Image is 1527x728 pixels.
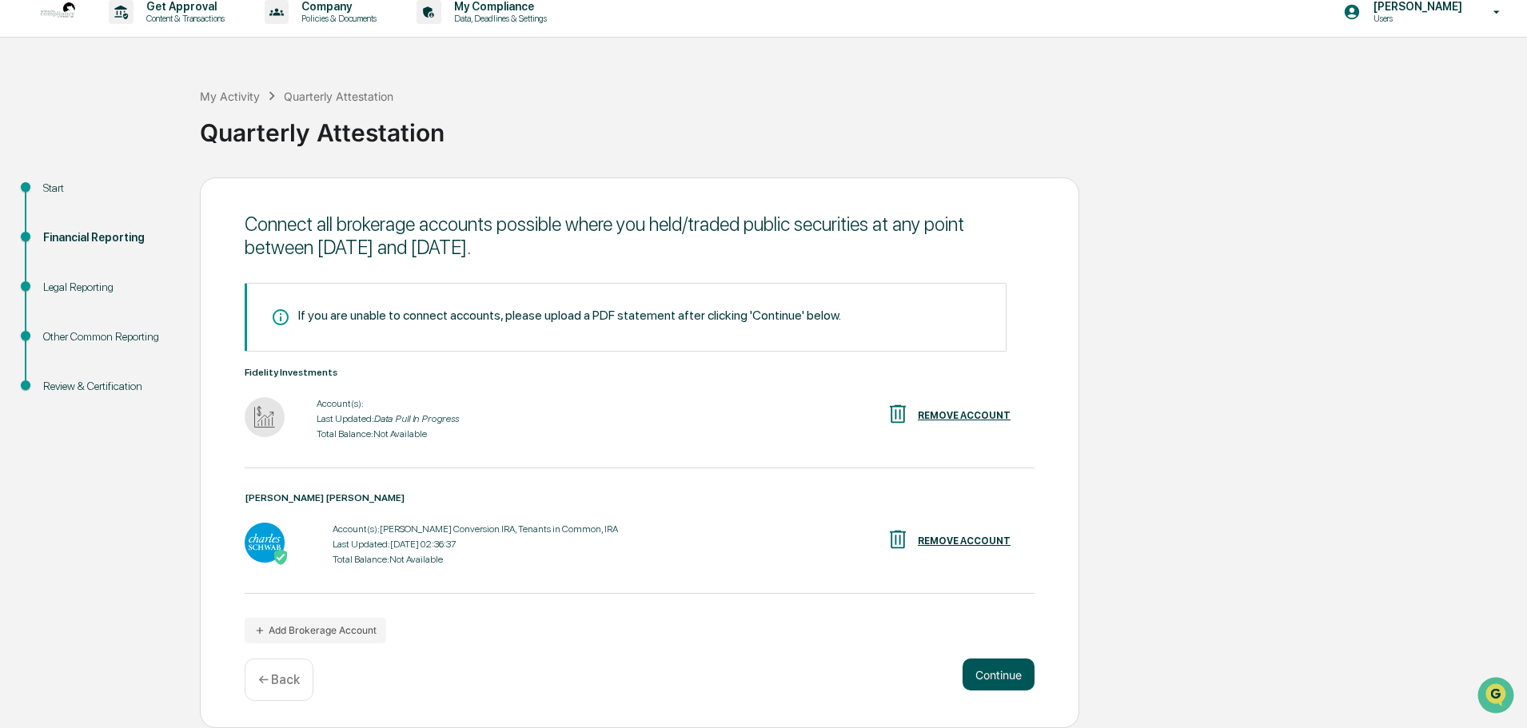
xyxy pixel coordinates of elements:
button: Start new chat [272,127,291,146]
div: My Activity [200,90,260,103]
div: Financial Reporting [43,229,174,246]
div: Legal Reporting [43,279,174,296]
a: 🖐️Preclearance [10,195,110,224]
div: We're available if you need us! [54,138,202,151]
img: Active [273,549,289,565]
div: Start new chat [54,122,262,138]
div: Total Balance: Not Available [333,554,618,565]
div: 🗄️ [116,203,129,216]
p: Content & Transactions [134,13,233,24]
span: Pylon [159,271,193,283]
p: ← Back [258,672,300,687]
div: Other Common Reporting [43,328,174,345]
div: Total Balance: Not Available [317,428,459,440]
button: Add Brokerage Account [245,618,386,643]
a: 🔎Data Lookup [10,225,107,254]
img: Fidelity Investments - Data Pull In Progress [245,397,285,437]
p: Users [1361,13,1470,24]
img: 1746055101610-c473b297-6a78-478c-a979-82029cc54cd1 [16,122,45,151]
div: Quarterly Attestation [200,105,1519,147]
div: Fidelity Investments [245,367,1035,378]
iframe: Open customer support [1476,675,1519,718]
div: Connect all brokerage accounts possible where you held/traded public securities at any point betw... [245,213,1035,259]
img: REMOVE ACCOUNT [886,402,910,426]
span: Preclearance [32,201,103,217]
div: Review & Certification [43,378,174,395]
div: Account(s): [PERSON_NAME] Conversion IRA, Tenants in Common, IRA [333,523,618,535]
button: Continue [963,658,1035,690]
div: [PERSON_NAME] [PERSON_NAME] [245,492,1035,503]
i: Data Pull In Progress [374,413,459,424]
p: How can we help? [16,34,291,59]
div: Account(s): [317,398,459,409]
img: Charles Schwab - Active [245,523,285,563]
div: Last Updated: [317,413,459,424]
span: Data Lookup [32,232,101,248]
a: Powered byPylon [113,270,193,283]
span: Attestations [132,201,198,217]
div: REMOVE ACCOUNT [918,410,1011,421]
p: Data, Deadlines & Settings [441,13,555,24]
div: Last Updated: [DATE] 02:36:37 [333,539,618,550]
p: Policies & Documents [289,13,385,24]
div: Start [43,180,174,197]
div: 🔎 [16,233,29,246]
div: REMOVE ACCOUNT [918,535,1011,547]
div: 🖐️ [16,203,29,216]
div: Quarterly Attestation [284,90,393,103]
a: 🗄️Attestations [110,195,205,224]
img: REMOVE ACCOUNT [886,527,910,551]
div: If you are unable to connect accounts, please upload a PDF statement after clicking 'Continue' be... [298,308,841,323]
